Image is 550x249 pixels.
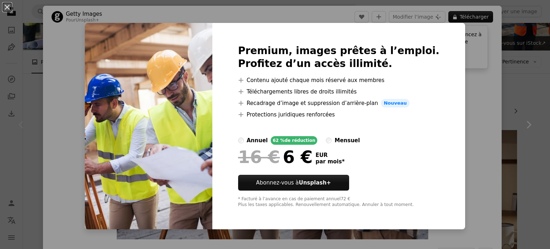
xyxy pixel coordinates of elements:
[334,136,360,145] div: mensuel
[315,152,344,158] span: EUR
[315,158,344,165] span: par mois *
[238,76,440,85] li: Contenu ajouté chaque mois réservé aux membres
[299,179,331,186] strong: Unsplash+
[238,44,440,70] h2: Premium, images prêtes à l’emploi. Profitez d’un accès illimité.
[238,148,280,166] span: 16 €
[271,136,318,145] div: 62 % de réduction
[238,148,313,166] div: 6 €
[238,99,440,107] li: Recadrage d’image et suppression d’arrière-plan
[238,138,244,143] input: annuel62 %de réduction
[85,23,212,229] img: premium_photo-1661301167646-d28bbf327e65
[238,196,440,208] div: * Facturé à l’avance en cas de paiement annuel 72 € Plus les taxes applicables. Renouvellement au...
[238,87,440,96] li: Téléchargements libres de droits illimités
[238,110,440,119] li: Protections juridiques renforcées
[247,136,268,145] div: annuel
[238,175,349,191] button: Abonnez-vous àUnsplash+
[326,138,332,143] input: mensuel
[381,99,410,107] span: Nouveau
